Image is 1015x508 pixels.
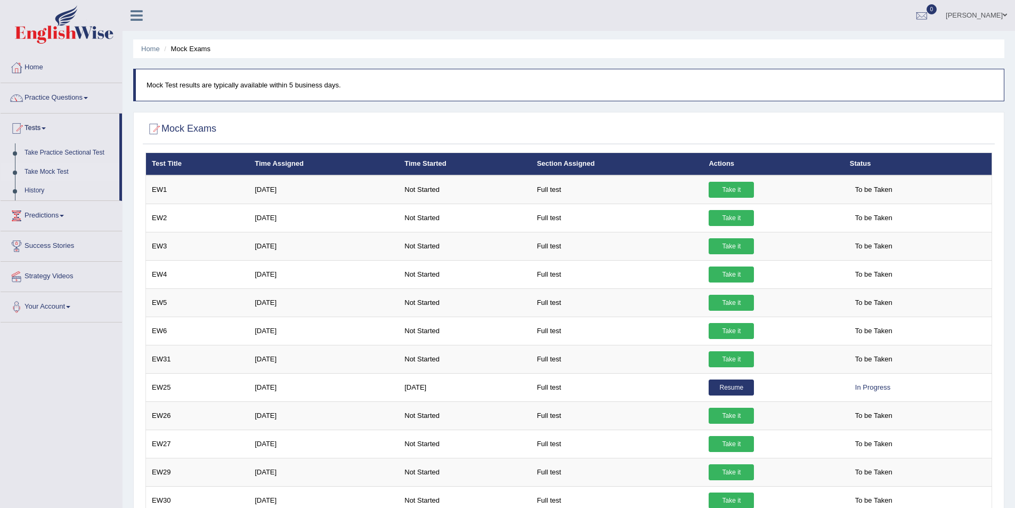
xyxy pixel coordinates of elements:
[531,345,703,373] td: Full test
[709,351,754,367] a: Take it
[249,317,399,345] td: [DATE]
[709,380,754,396] a: Resume
[20,163,119,182] a: Take Mock Test
[927,4,937,14] span: 0
[249,288,399,317] td: [DATE]
[531,373,703,401] td: Full test
[146,317,249,345] td: EW6
[703,153,843,175] th: Actions
[249,204,399,232] td: [DATE]
[1,262,122,288] a: Strategy Videos
[531,317,703,345] td: Full test
[399,260,531,288] td: Not Started
[531,232,703,260] td: Full test
[146,175,249,204] td: EW1
[1,53,122,79] a: Home
[146,232,249,260] td: EW3
[709,267,754,283] a: Take it
[531,204,703,232] td: Full test
[146,373,249,401] td: EW25
[850,210,898,226] span: To be Taken
[249,153,399,175] th: Time Assigned
[1,114,119,140] a: Tests
[531,260,703,288] td: Full test
[249,175,399,204] td: [DATE]
[850,464,898,480] span: To be Taken
[399,430,531,458] td: Not Started
[146,153,249,175] th: Test Title
[531,153,703,175] th: Section Assigned
[399,458,531,486] td: Not Started
[249,401,399,430] td: [DATE]
[20,181,119,200] a: History
[1,231,122,258] a: Success Stories
[709,408,754,424] a: Take it
[850,436,898,452] span: To be Taken
[850,182,898,198] span: To be Taken
[531,430,703,458] td: Full test
[399,153,531,175] th: Time Started
[850,323,898,339] span: To be Taken
[399,204,531,232] td: Not Started
[1,201,122,228] a: Predictions
[709,182,754,198] a: Take it
[850,380,896,396] div: In Progress
[399,401,531,430] td: Not Started
[850,408,898,424] span: To be Taken
[399,317,531,345] td: Not Started
[146,204,249,232] td: EW2
[1,292,122,319] a: Your Account
[249,373,399,401] td: [DATE]
[1,83,122,110] a: Practice Questions
[249,345,399,373] td: [DATE]
[249,430,399,458] td: [DATE]
[146,458,249,486] td: EW29
[844,153,992,175] th: Status
[850,238,898,254] span: To be Taken
[161,44,210,54] li: Mock Exams
[146,260,249,288] td: EW4
[249,260,399,288] td: [DATE]
[709,295,754,311] a: Take it
[531,175,703,204] td: Full test
[399,288,531,317] td: Not Started
[146,345,249,373] td: EW31
[709,436,754,452] a: Take it
[709,238,754,254] a: Take it
[850,267,898,283] span: To be Taken
[249,458,399,486] td: [DATE]
[531,458,703,486] td: Full test
[850,351,898,367] span: To be Taken
[399,175,531,204] td: Not Started
[531,288,703,317] td: Full test
[147,80,993,90] p: Mock Test results are typically available within 5 business days.
[145,121,216,137] h2: Mock Exams
[709,464,754,480] a: Take it
[146,430,249,458] td: EW27
[709,323,754,339] a: Take it
[709,210,754,226] a: Take it
[146,401,249,430] td: EW26
[399,232,531,260] td: Not Started
[249,232,399,260] td: [DATE]
[531,401,703,430] td: Full test
[399,373,531,401] td: [DATE]
[850,295,898,311] span: To be Taken
[399,345,531,373] td: Not Started
[146,288,249,317] td: EW5
[20,143,119,163] a: Take Practice Sectional Test
[141,45,160,53] a: Home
